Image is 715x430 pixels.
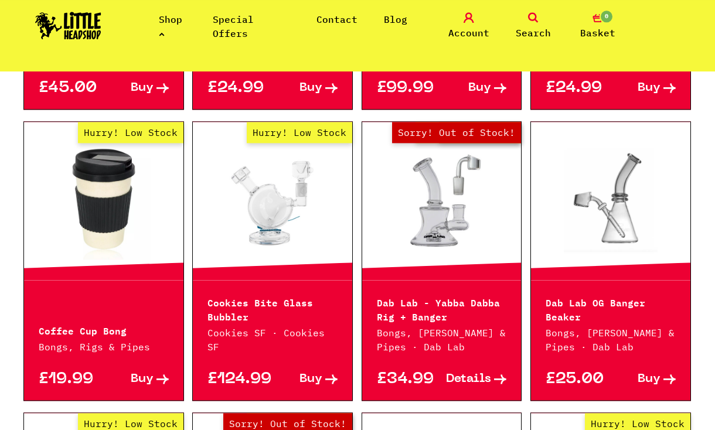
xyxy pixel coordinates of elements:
p: £24.99 [207,82,273,94]
p: £34.99 [377,373,442,385]
a: Hurry! Low Stock [193,142,352,260]
a: 0 Basket [568,12,627,40]
img: Little Head Shop Logo [35,12,101,39]
span: Sorry! Out of Stock! [392,122,521,143]
a: Blog [384,13,407,25]
a: Hurry! Low Stock [24,142,183,260]
a: Buy [104,82,169,94]
span: Buy [131,373,154,385]
p: Dab Lab - Yabba Dabba Rig + Banger [377,295,507,323]
p: Dab Lab OG Banger Beaker [546,295,676,323]
p: £45.00 [39,82,104,94]
span: Buy [299,373,322,385]
a: Buy [442,82,507,94]
span: Search [516,26,551,40]
a: Special Offers [213,13,254,39]
span: Buy [299,82,322,94]
a: Buy [611,373,676,385]
a: Buy [273,373,338,385]
span: 0 [600,9,614,23]
span: Details [446,373,491,385]
a: Details [442,373,507,385]
a: Buy [273,82,338,94]
span: Hurry! Low Stock [247,122,352,143]
a: Search [504,12,563,40]
span: Account [448,26,489,40]
p: Cookies SF · Cookies SF [207,326,338,354]
p: Bongs, [PERSON_NAME] & Pipes · Dab Lab [377,326,507,354]
a: Buy [104,373,169,385]
p: £25.00 [546,373,611,385]
a: Buy [611,82,676,94]
p: £124.99 [207,373,273,385]
span: Buy [638,82,660,94]
span: Buy [468,82,491,94]
a: Shop [159,13,182,39]
p: Coffee Cup Bong [39,323,169,337]
a: Contact [316,13,357,25]
a: Out of Stock Hurry! Low Stock Sorry! Out of Stock! [362,142,522,260]
span: Basket [580,26,615,40]
p: Bongs, Rigs & Pipes [39,340,169,354]
p: Cookies Bite Glass Bubbler [207,295,338,323]
span: Buy [638,373,660,385]
p: £99.99 [377,82,442,94]
p: £19.99 [39,373,104,385]
span: Hurry! Low Stock [78,122,183,143]
span: Buy [131,82,154,94]
p: Bongs, [PERSON_NAME] & Pipes · Dab Lab [546,326,676,354]
p: £24.99 [546,82,611,94]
